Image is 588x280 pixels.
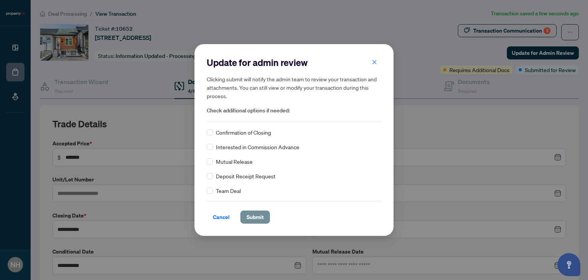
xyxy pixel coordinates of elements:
h5: Clicking submit will notify the admin team to review your transaction and attachments. You can st... [207,75,381,100]
span: Mutual Release [216,157,253,166]
h2: Update for admin review [207,56,381,69]
span: Interested in Commission Advance [216,143,299,151]
span: Cancel [213,211,230,223]
button: Cancel [207,211,236,224]
span: Submit [247,211,264,223]
button: Open asap [557,253,580,276]
span: close [372,59,377,65]
span: Deposit Receipt Request [216,172,276,180]
span: Team Deal [216,186,241,195]
span: Confirmation of Closing [216,128,271,137]
button: Submit [240,211,270,224]
span: Check additional options if needed: [207,106,381,115]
